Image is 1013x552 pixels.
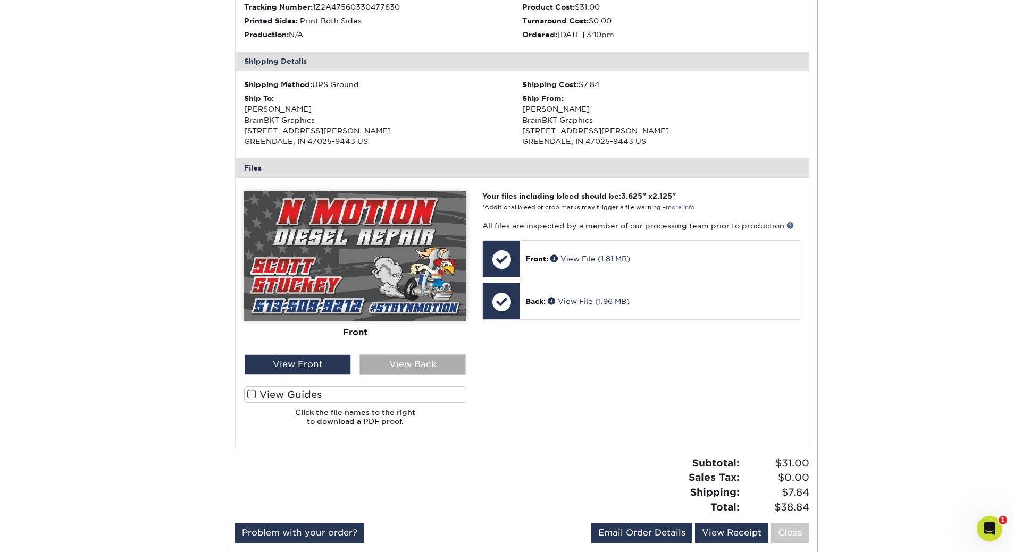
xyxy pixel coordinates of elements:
strong: Shipping Cost: [522,80,579,89]
a: View File (1.81 MB) [550,254,630,263]
strong: Total: [710,501,740,513]
div: View Front [245,354,351,375]
div: Front [244,320,466,344]
strong: Printed Sides: [244,16,298,25]
strong: Product Cost: [522,3,575,11]
strong: Ordered: [522,30,557,39]
li: $31.00 [522,2,800,12]
span: $31.00 [743,456,809,471]
a: Problem with your order? [235,523,364,543]
div: $7.84 [522,79,800,90]
strong: Shipping: [690,486,740,498]
a: Close [771,523,809,543]
div: UPS Ground [244,79,522,90]
span: 2.125 [652,192,672,200]
strong: Subtotal: [692,457,740,469]
a: View Receipt [695,523,768,543]
span: Print Both Sides [300,16,362,25]
a: View File (1.96 MB) [548,297,630,305]
p: All files are inspected by a member of our processing team prior to production. [482,220,800,231]
span: $7.84 [743,485,809,500]
strong: Shipping Method: [244,80,312,89]
span: $38.84 [743,500,809,515]
span: $0.00 [743,470,809,485]
span: Back: [525,297,546,305]
span: 1Z2A47560330477630 [313,3,400,11]
h6: Click the file names to the right to download a PDF proof. [244,408,466,434]
div: Shipping Details [236,52,809,71]
iframe: Intercom live chat [977,516,1002,541]
span: Front: [525,254,548,263]
strong: Your files including bleed should be: " x " [482,192,676,200]
label: View Guides [244,386,466,403]
strong: Ship To: [244,94,274,103]
strong: Turnaround Cost: [522,16,589,25]
div: Files [236,158,809,177]
a: more info [666,204,694,211]
div: [PERSON_NAME] BrainBKT Graphics [STREET_ADDRESS][PERSON_NAME] GREENDALE, IN 47025-9443 US [244,93,522,147]
li: $0.00 [522,15,800,26]
li: [DATE] 3:10pm [522,29,800,40]
strong: Ship From: [522,94,564,103]
div: View Back [359,354,466,375]
strong: Sales Tax: [689,471,740,483]
small: *Additional bleed or crop marks may trigger a file warning – [482,204,694,211]
span: 1 [999,516,1007,524]
div: [PERSON_NAME] BrainBKT Graphics [STREET_ADDRESS][PERSON_NAME] GREENDALE, IN 47025-9443 US [522,93,800,147]
a: Email Order Details [591,523,692,543]
strong: Production: [244,30,289,39]
strong: Tracking Number: [244,3,313,11]
li: N/A [244,29,522,40]
span: 3.625 [621,192,642,200]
